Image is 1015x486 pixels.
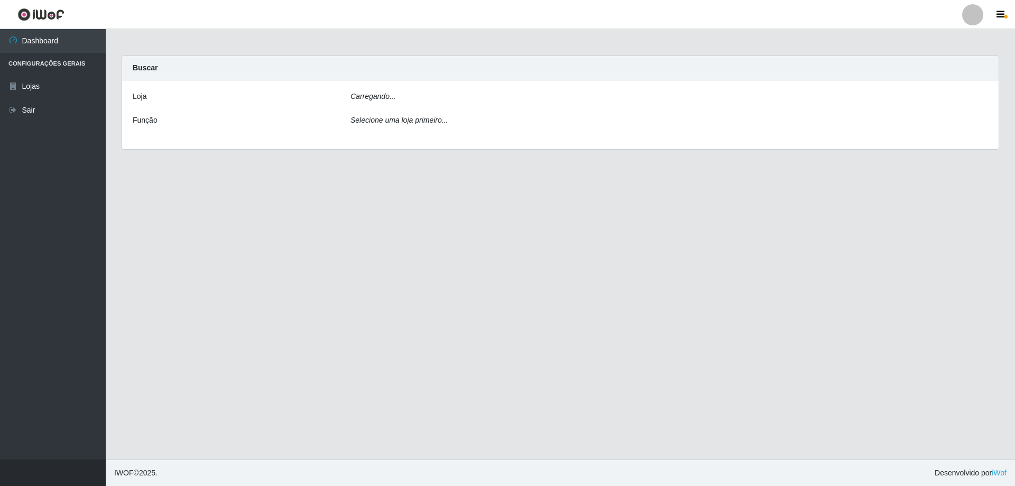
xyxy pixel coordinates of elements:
strong: Buscar [133,63,158,72]
i: Carregando... [350,92,396,100]
span: Desenvolvido por [935,467,1007,479]
span: © 2025 . [114,467,158,479]
label: Função [133,115,158,126]
a: iWof [992,469,1007,477]
img: CoreUI Logo [17,8,64,21]
span: IWOF [114,469,134,477]
i: Selecione uma loja primeiro... [350,116,448,124]
label: Loja [133,91,146,102]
